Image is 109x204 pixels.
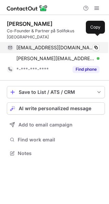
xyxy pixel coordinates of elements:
[18,137,102,143] span: Find work email
[73,66,99,73] button: Reveal Button
[16,55,94,62] span: [PERSON_NAME][EMAIL_ADDRESS][DOMAIN_NAME]
[7,4,48,12] img: ContactOut v5.3.10
[19,89,93,95] div: Save to List / ATS / CRM
[7,102,105,115] button: AI write personalized message
[7,20,52,27] div: [PERSON_NAME]
[19,106,91,111] span: AI write personalized message
[7,135,105,144] button: Find work email
[18,122,73,128] span: Add to email campaign
[18,150,102,156] span: Notes
[16,45,94,51] span: [EMAIL_ADDRESS][DOMAIN_NAME]
[7,28,105,40] div: Co-Founder & Partner på Solifokus [GEOGRAPHIC_DATA]
[7,119,105,131] button: Add to email campaign
[7,149,105,158] button: Notes
[7,86,105,98] button: save-profile-one-click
